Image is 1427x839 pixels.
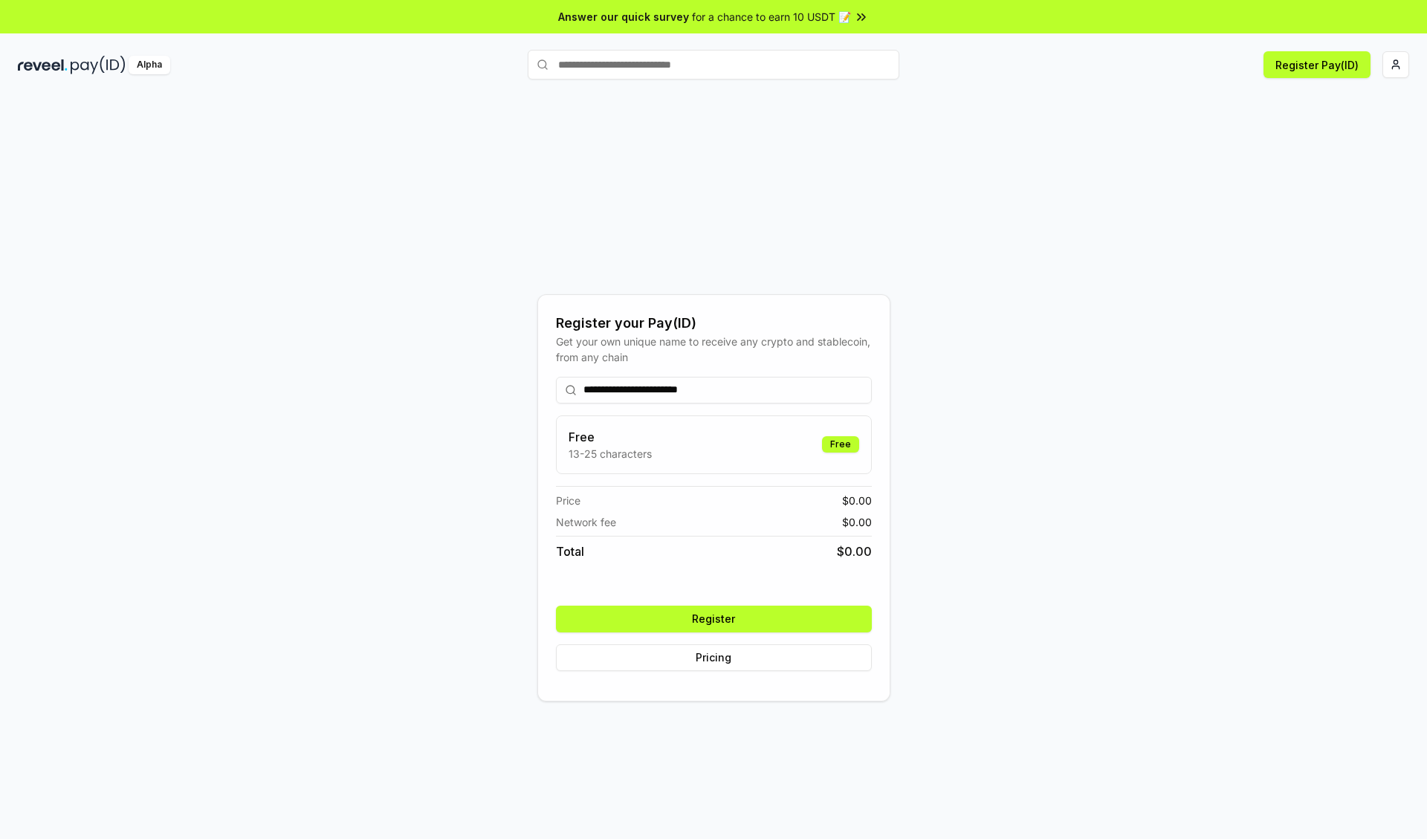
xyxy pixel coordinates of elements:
[556,313,872,334] div: Register your Pay(ID)
[569,428,652,446] h3: Free
[556,334,872,365] div: Get your own unique name to receive any crypto and stablecoin, from any chain
[18,56,68,74] img: reveel_dark
[837,542,872,560] span: $ 0.00
[558,9,689,25] span: Answer our quick survey
[556,493,580,508] span: Price
[71,56,126,74] img: pay_id
[556,644,872,671] button: Pricing
[556,542,584,560] span: Total
[692,9,851,25] span: for a chance to earn 10 USDT 📝
[569,446,652,461] p: 13-25 characters
[556,514,616,530] span: Network fee
[842,493,872,508] span: $ 0.00
[129,56,170,74] div: Alpha
[556,606,872,632] button: Register
[1263,51,1371,78] button: Register Pay(ID)
[842,514,872,530] span: $ 0.00
[822,436,859,453] div: Free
